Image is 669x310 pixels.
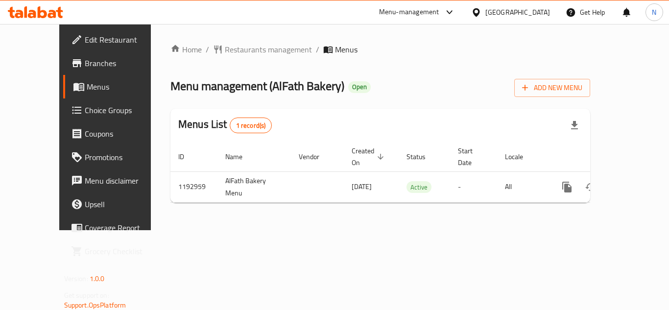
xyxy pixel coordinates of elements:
[217,171,291,202] td: AlFath Bakery Menu
[85,151,163,163] span: Promotions
[90,272,105,285] span: 1.0.0
[450,171,497,202] td: -
[64,272,88,285] span: Version:
[63,51,171,75] a: Branches
[348,81,371,93] div: Open
[64,289,109,302] span: Get support on:
[170,44,202,55] a: Home
[178,117,272,133] h2: Menus List
[497,171,548,202] td: All
[170,171,217,202] td: 1192959
[548,142,657,172] th: Actions
[85,104,163,116] span: Choice Groups
[485,7,550,18] div: [GEOGRAPHIC_DATA]
[579,175,602,199] button: Change Status
[85,34,163,46] span: Edit Restaurant
[170,75,344,97] span: Menu management ( AlFath Bakery )
[178,151,197,163] span: ID
[85,57,163,69] span: Branches
[299,151,332,163] span: Vendor
[406,182,431,193] span: Active
[458,145,485,168] span: Start Date
[352,145,387,168] span: Created On
[206,44,209,55] li: /
[63,169,171,192] a: Menu disclaimer
[63,75,171,98] a: Menus
[352,180,372,193] span: [DATE]
[555,175,579,199] button: more
[225,44,312,55] span: Restaurants management
[230,121,272,130] span: 1 record(s)
[87,81,163,93] span: Menus
[63,192,171,216] a: Upsell
[348,83,371,91] span: Open
[213,44,312,55] a: Restaurants management
[652,7,656,18] span: N
[379,6,439,18] div: Menu-management
[63,145,171,169] a: Promotions
[335,44,358,55] span: Menus
[406,151,438,163] span: Status
[63,216,171,239] a: Coverage Report
[170,142,657,203] table: enhanced table
[522,82,582,94] span: Add New Menu
[514,79,590,97] button: Add New Menu
[505,151,536,163] span: Locale
[85,198,163,210] span: Upsell
[563,114,586,137] div: Export file
[85,128,163,140] span: Coupons
[63,239,171,263] a: Grocery Checklist
[63,28,171,51] a: Edit Restaurant
[316,44,319,55] li: /
[85,222,163,234] span: Coverage Report
[230,118,272,133] div: Total records count
[85,175,163,187] span: Menu disclaimer
[406,181,431,193] div: Active
[170,44,590,55] nav: breadcrumb
[63,122,171,145] a: Coupons
[225,151,255,163] span: Name
[63,98,171,122] a: Choice Groups
[85,245,163,257] span: Grocery Checklist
